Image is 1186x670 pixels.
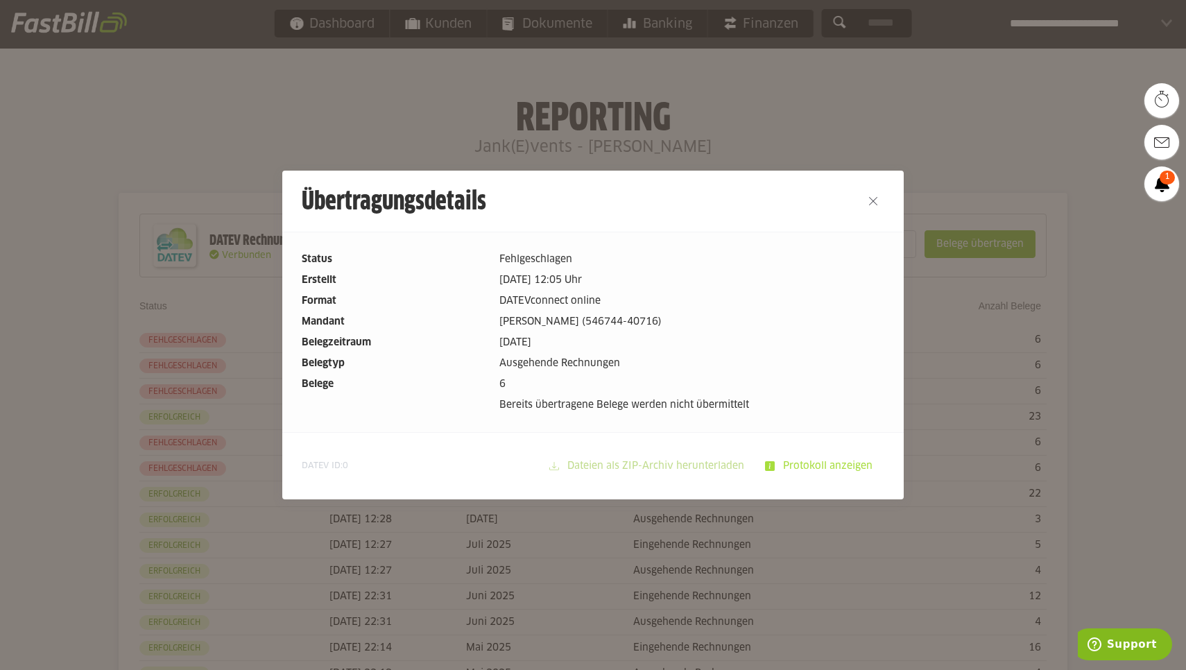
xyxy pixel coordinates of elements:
span: 1 [1160,171,1175,184]
dd: [DATE] 12:05 Uhr [499,273,884,288]
span: 0 [343,462,348,470]
dt: Mandant [302,314,488,329]
dt: Format [302,293,488,309]
iframe: Öffnet ein Widget, in dem Sie weitere Informationen finden [1078,628,1172,663]
a: 1 [1144,166,1179,201]
sl-button: Protokoll anzeigen [756,452,884,480]
dd: [PERSON_NAME] (546744-40716) [499,314,884,329]
dt: Status [302,252,488,267]
dt: Belegzeitraum [302,335,488,350]
span: DATEV ID: [302,461,348,472]
dd: DATEVconnect online [499,293,884,309]
dd: Bereits übertragene Belege werden nicht übermittelt [499,397,884,413]
dd: Ausgehende Rechnungen [499,356,884,371]
dd: 6 [499,377,884,392]
dd: Fehlgeschlagen [499,252,884,267]
dt: Belege [302,377,488,392]
dt: Belegtyp [302,356,488,371]
sl-button: Dateien als ZIP-Archiv herunterladen [540,452,756,480]
dd: [DATE] [499,335,884,350]
dt: Erstellt [302,273,488,288]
